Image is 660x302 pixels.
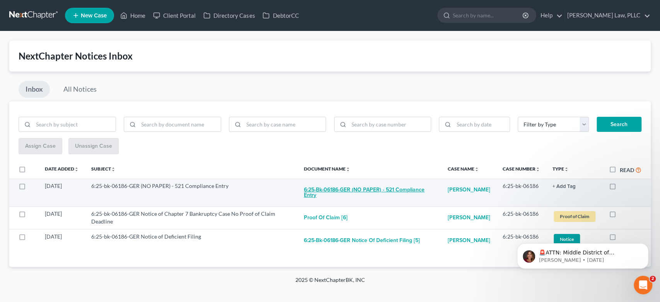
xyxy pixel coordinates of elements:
[448,182,490,198] a: [PERSON_NAME]
[37,243,43,249] button: Gif picker
[12,103,121,133] div: If you experience this issue, please wait at least between filing attempts to allow MFA to reset ...
[39,179,85,206] td: [DATE]
[634,276,652,294] iframe: Intercom live chat
[553,166,569,172] a: Typeunfold_more
[304,166,350,172] a: Document Nameunfold_more
[19,50,641,62] div: NextChapter Notices Inbox
[453,8,524,22] input: Search by name...
[34,30,133,37] p: Message from Katie, sent 2w ago
[12,172,121,195] div: Our team is actively investigating this issue and will provide updates as soon as more informatio...
[111,167,116,172] i: unfold_more
[553,210,597,223] a: Proof of Claim
[12,205,77,209] div: [PERSON_NAME] • Just now
[304,182,435,203] button: 6:25-bk-06186-GER (NO PAPER) - 521 Compliance Entry
[74,167,79,172] i: unfold_more
[133,240,145,252] button: Send a message…
[12,66,102,72] b: 🚨 Notice: MFA Filing Issue 🚨
[12,243,18,249] button: Upload attachment
[505,227,660,281] iframe: Intercom notifications message
[536,167,540,172] i: unfold_more
[5,3,20,18] button: go back
[554,211,595,222] span: Proof of Claim
[34,22,131,90] span: 🚨ATTN: Middle District of [US_STATE] The court has added a new Credit Counseling Field that we ne...
[91,166,116,172] a: Subjectunfold_more
[448,233,490,248] a: [PERSON_NAME]
[12,138,121,168] div: If you’ve had multiple failed attempts after waiting 10 minutes and need to file by the end of th...
[474,167,479,172] i: unfold_more
[39,206,85,229] td: [DATE]
[81,13,107,19] span: New Case
[6,61,148,220] div: Emma says…
[349,117,431,132] input: Search by case number
[448,210,490,225] a: [PERSON_NAME]
[33,117,116,132] input: Search by subject
[553,182,597,190] a: + Add Tag
[496,229,546,252] td: 6:25-bk-06186
[496,179,546,206] td: 6:25-bk-06186
[454,117,510,132] input: Search by date
[56,81,104,98] a: All Notices
[650,276,656,282] span: 2
[553,184,576,189] button: + Add Tag
[304,210,348,225] button: Proof of Claim [6]
[38,4,88,10] h1: [PERSON_NAME]
[110,276,551,290] div: 2025 © NextChapterBK, INC
[85,229,298,252] td: 6:25-bk-06186-GER Notice of Deficient Filing
[19,81,50,98] a: Inbox
[149,9,200,22] a: Client Portal
[45,166,79,172] a: Date Addedunfold_more
[22,4,34,17] img: Profile image for Emma
[6,61,127,203] div: 🚨 Notice: MFA Filing Issue 🚨We’ve noticed some users are not receiving the MFA pop-up when filing...
[244,117,326,132] input: Search by case name
[85,206,298,229] td: 6:25-bk-06186-GER Notice of Chapter 7 Bankruptcy Case No Proof of Claim Deadline
[448,166,479,172] a: Case Nameunfold_more
[49,243,55,249] button: Start recording
[496,206,546,229] td: 6:25-bk-06186
[121,3,136,18] button: Home
[620,166,634,174] label: Read
[46,111,92,118] b: 10 full minutes
[39,229,85,252] td: [DATE]
[136,3,150,17] div: Close
[24,243,31,249] button: Emoji picker
[259,9,302,22] a: DebtorCC
[503,166,540,172] a: Case Numberunfold_more
[7,227,148,240] textarea: Message…
[597,117,641,132] button: Search
[200,9,259,22] a: Directory Cases
[85,179,298,206] td: 6:25-bk-06186-GER (NO PAPER) - 521 Compliance Entry
[116,9,149,22] a: Home
[537,9,563,22] a: Help
[12,77,121,100] div: We’ve noticed some users are not receiving the MFA pop-up when filing [DATE].
[138,117,221,132] input: Search by document name
[563,9,650,22] a: [PERSON_NAME] Law, PLLC
[38,10,75,17] p: Active 13h ago
[564,167,569,172] i: unfold_more
[304,233,420,248] button: 6:25-bk-06186-GER Notice of Deficient Filing [5]
[346,167,350,172] i: unfold_more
